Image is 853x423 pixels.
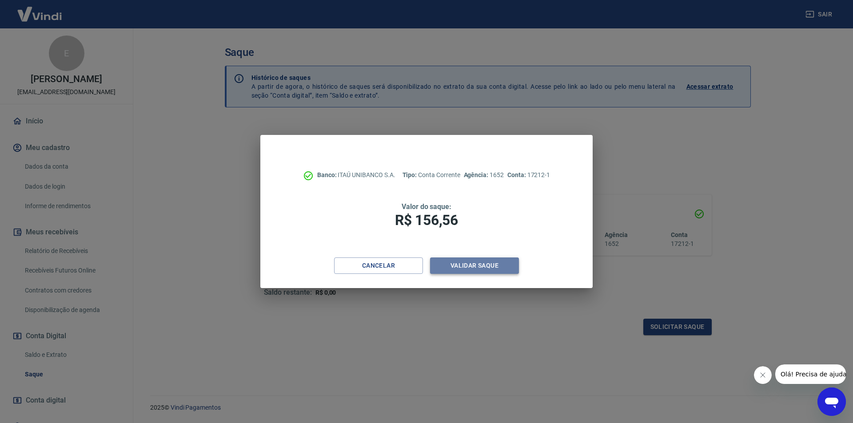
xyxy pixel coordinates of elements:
[430,257,519,274] button: Validar saque
[403,170,460,180] p: Conta Corrente
[464,171,490,178] span: Agência:
[464,170,504,180] p: 1652
[507,171,527,178] span: Conta:
[402,202,451,211] span: Valor do saque:
[817,387,846,416] iframe: Botão para abrir a janela de mensagens
[403,171,419,178] span: Tipo:
[317,170,395,180] p: ITAÚ UNIBANCO S.A.
[395,212,458,229] span: R$ 156,56
[507,170,550,180] p: 17212-1
[5,6,75,13] span: Olá! Precisa de ajuda?
[317,171,338,178] span: Banco:
[775,364,846,384] iframe: Mensagem da empresa
[334,257,423,274] button: Cancelar
[754,366,772,384] iframe: Fechar mensagem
